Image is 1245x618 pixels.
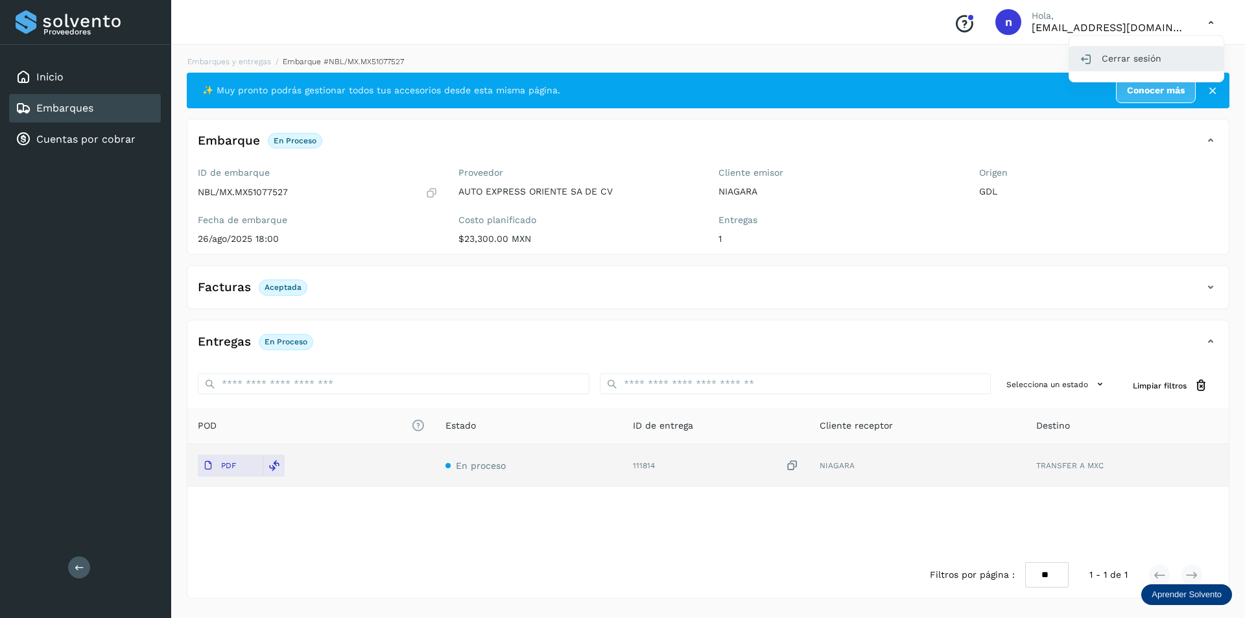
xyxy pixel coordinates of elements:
p: Aprender Solvento [1152,589,1222,600]
div: Aprender Solvento [1141,584,1232,605]
div: Embarques [9,94,161,123]
div: Inicio [9,63,161,91]
a: Inicio [36,71,64,83]
p: Proveedores [43,27,156,36]
a: Embarques [36,102,93,114]
div: Cuentas por cobrar [9,125,161,154]
a: Cuentas por cobrar [36,133,136,145]
div: Cerrar sesión [1069,46,1224,71]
